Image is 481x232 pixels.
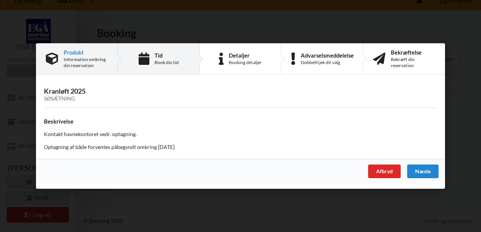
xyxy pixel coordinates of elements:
[64,56,108,69] div: Information omkring din reservation
[229,52,262,58] div: Detaljer
[44,143,437,151] p: Optagning af både forventes påbegyndt omkring [DATE]
[44,87,437,102] h3: Kranløft 2025
[368,165,401,178] div: Afbryd
[229,60,262,66] div: Booking detaljer
[44,96,437,102] div: Søsætning
[44,130,437,138] p: Kontakt havnekontoret vedr. optagning.
[391,49,435,55] div: Bekræftelse
[155,52,179,58] div: Tid
[44,118,437,125] h4: Beskrivelse
[155,60,179,66] div: Book din tid
[391,56,435,69] div: Bekræft din reservation
[64,49,108,55] div: Produkt
[407,165,439,178] div: Næste
[301,52,354,58] div: Advarselsmeddelelse
[301,60,354,66] div: Dobbelttjek dit valg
